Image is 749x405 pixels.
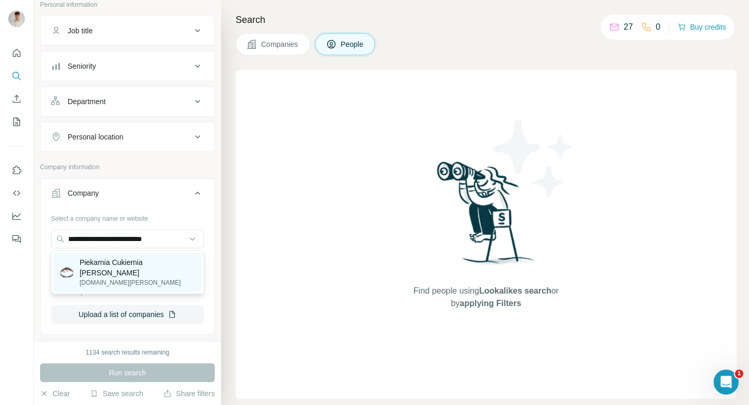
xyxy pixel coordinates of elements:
[8,161,25,180] button: Use Surfe on LinkedIn
[8,10,25,27] img: Avatar
[68,26,93,36] div: Job title
[261,39,299,49] span: Companies
[80,257,195,278] p: Piekarnia Cukiernia [PERSON_NAME]
[60,265,73,279] img: Piekarnia Cukiernia Łubowski
[735,370,743,378] span: 1
[8,67,25,85] button: Search
[678,20,726,34] button: Buy credits
[90,388,143,399] button: Save search
[51,305,204,324] button: Upload a list of companies
[624,21,633,33] p: 27
[41,124,214,149] button: Personal location
[714,370,739,395] iframe: Intercom live chat
[68,188,99,198] div: Company
[68,96,106,107] div: Department
[68,61,96,71] div: Seniority
[479,286,551,295] span: Lookalikes search
[51,210,204,223] div: Select a company name or website
[41,54,214,79] button: Seniority
[236,12,737,27] h4: Search
[8,112,25,131] button: My lists
[486,111,580,205] img: Surfe Illustration - Stars
[8,207,25,225] button: Dashboard
[80,278,195,287] p: [DOMAIN_NAME][PERSON_NAME]
[460,299,521,308] span: applying Filters
[8,44,25,62] button: Quick start
[403,285,569,310] span: Find people using or by
[86,348,170,357] div: 1134 search results remaining
[41,89,214,114] button: Department
[41,181,214,210] button: Company
[68,132,123,142] div: Personal location
[40,162,215,172] p: Company information
[341,39,365,49] span: People
[8,184,25,202] button: Use Surfe API
[41,18,214,43] button: Job title
[40,388,70,399] button: Clear
[432,159,540,275] img: Surfe Illustration - Woman searching with binoculars
[163,388,215,399] button: Share filters
[8,90,25,108] button: Enrich CSV
[8,230,25,248] button: Feedback
[656,21,661,33] p: 0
